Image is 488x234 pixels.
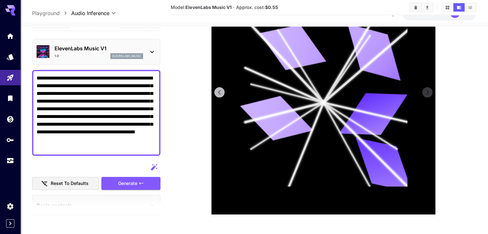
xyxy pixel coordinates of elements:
p: 1.0 [55,54,59,58]
button: Download All [422,3,433,12]
div: Models [6,53,14,61]
button: Show media in list view [465,3,476,12]
div: Home [6,32,14,40]
button: Reset to defaults [32,177,99,190]
button: Show media in video view [453,3,465,12]
button: Expand sidebar [6,219,14,228]
button: Generate [101,177,160,190]
div: Playground [6,74,14,82]
b: $0.55 [265,4,278,10]
nav: breadcrumb [32,9,71,17]
div: Basic controls [37,197,156,213]
div: Wallet [6,115,14,123]
a: Playground [32,9,60,17]
button: Clear All [410,3,421,12]
span: Generate [118,179,137,187]
div: ElevenLabs Music V11.0elevenlabs_music [37,42,156,62]
span: Model: [171,4,231,10]
div: Library [6,94,14,102]
span: Audio Inference [71,9,109,17]
div: Clear AllDownload All [409,3,433,12]
span: credits left [423,11,445,16]
span: Approx. cost: [236,4,278,10]
p: elevenlabs_music [112,54,141,58]
p: ElevenLabs Music V1 [55,45,143,52]
b: ElevenLabs Music V1 [185,4,231,10]
button: Show media in grid view [442,3,453,12]
p: · [233,4,235,11]
div: Settings [6,202,14,210]
span: $0.00 [408,11,423,16]
div: Usage [6,157,14,165]
div: API Keys [6,136,14,144]
div: Show media in grid viewShow media in video viewShow media in list view [441,3,476,12]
